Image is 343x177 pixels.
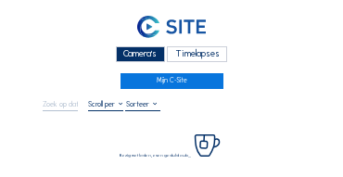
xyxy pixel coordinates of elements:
[121,73,223,89] a: Mijn C-Site
[116,46,165,62] div: Camera's
[120,153,191,158] span: Bezig met laden, even geduld aub...
[167,46,227,62] div: Timelapses
[43,14,300,44] a: C-SITE Logo
[43,99,78,108] input: Zoek op datum 󰅀
[137,16,206,39] img: C-SITE Logo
